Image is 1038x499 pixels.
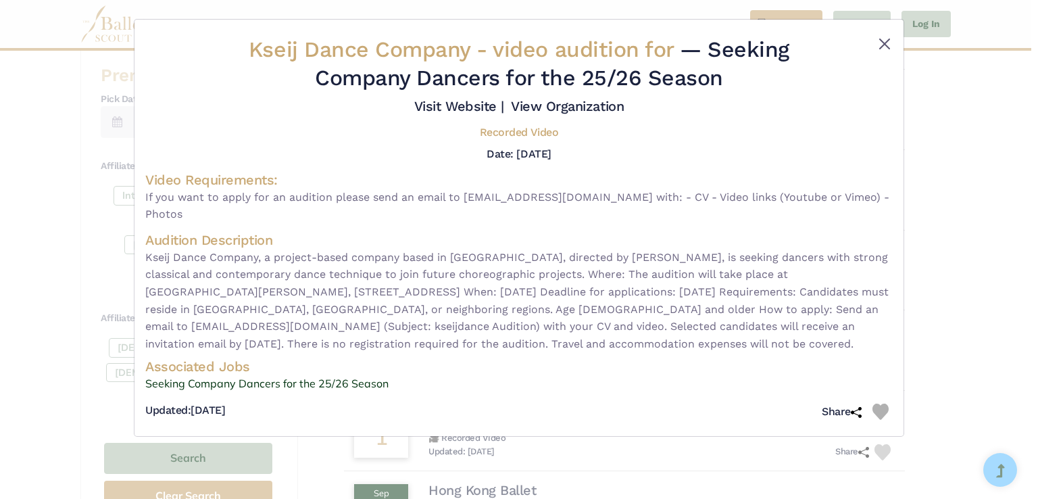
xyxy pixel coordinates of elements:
h5: Share [822,405,862,419]
span: Kseij Dance Company, a project-based company based in [GEOGRAPHIC_DATA], directed by [PERSON_NAME... [145,249,893,353]
button: Close [876,36,893,52]
a: Seeking Company Dancers for the 25/26 Season [145,375,893,393]
h4: Associated Jobs [145,358,893,375]
a: Visit Website | [414,98,504,114]
span: If you want to apply for an audition please send an email to [EMAIL_ADDRESS][DOMAIN_NAME] with: -... [145,189,893,223]
h5: Recorded Video [480,126,558,140]
a: View Organization [511,98,624,114]
h5: [DATE] [145,404,225,418]
span: Updated: [145,404,191,417]
span: Video Requirements: [145,172,278,188]
h4: Audition Description [145,231,893,249]
h5: Date: [DATE] [487,147,551,160]
span: — Seeking Company Dancers for the 25/26 Season [315,37,789,91]
span: Kseij Dance Company - [249,37,680,62]
span: video audition for [493,37,673,62]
